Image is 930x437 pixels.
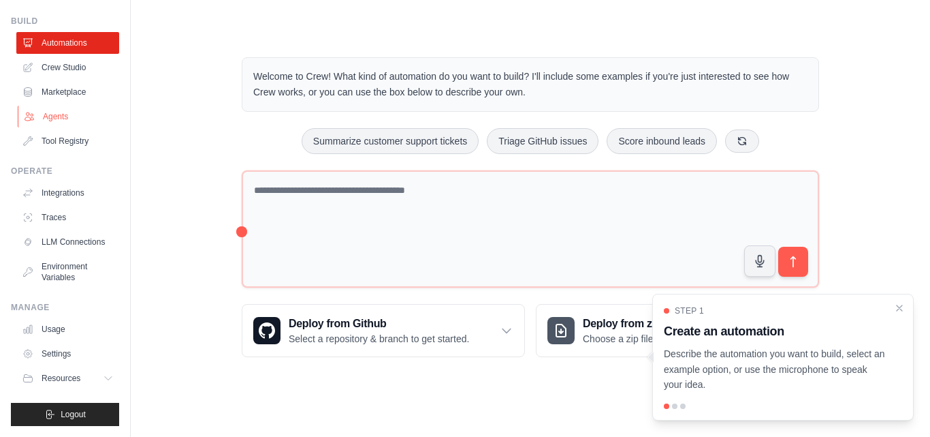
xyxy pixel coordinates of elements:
a: Tool Registry [16,130,119,152]
span: Resources [42,373,80,384]
h3: Create an automation [664,322,886,341]
p: Welcome to Crew! What kind of automation do you want to build? I'll include some examples if you'... [253,69,807,100]
div: Operate [11,166,119,177]
p: Choose a zip file to upload. [583,332,698,346]
a: Usage [16,318,119,340]
a: Agents [18,106,121,127]
button: Resources [16,367,119,389]
p: Select a repository & branch to get started. [289,332,469,346]
a: Marketplace [16,81,119,103]
button: Summarize customer support tickets [302,128,479,154]
a: Settings [16,343,119,365]
a: Environment Variables [16,256,119,288]
span: Logout [61,409,86,420]
h3: Deploy from Github [289,316,469,332]
h3: Deploy from zip file [583,316,698,332]
span: Step 1 [675,305,704,316]
button: Score inbound leads [607,128,717,154]
a: Traces [16,207,119,228]
button: Triage GitHub issues [487,128,598,154]
a: Crew Studio [16,57,119,78]
a: Automations [16,32,119,54]
div: Manage [11,302,119,313]
div: Build [11,16,119,27]
button: Logout [11,403,119,426]
a: LLM Connections [16,231,119,253]
iframe: Chat Widget [862,372,930,437]
a: Integrations [16,182,119,204]
p: Describe the automation you want to build, select an example option, or use the microphone to spe... [664,346,886,393]
button: Close walkthrough [894,303,905,314]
